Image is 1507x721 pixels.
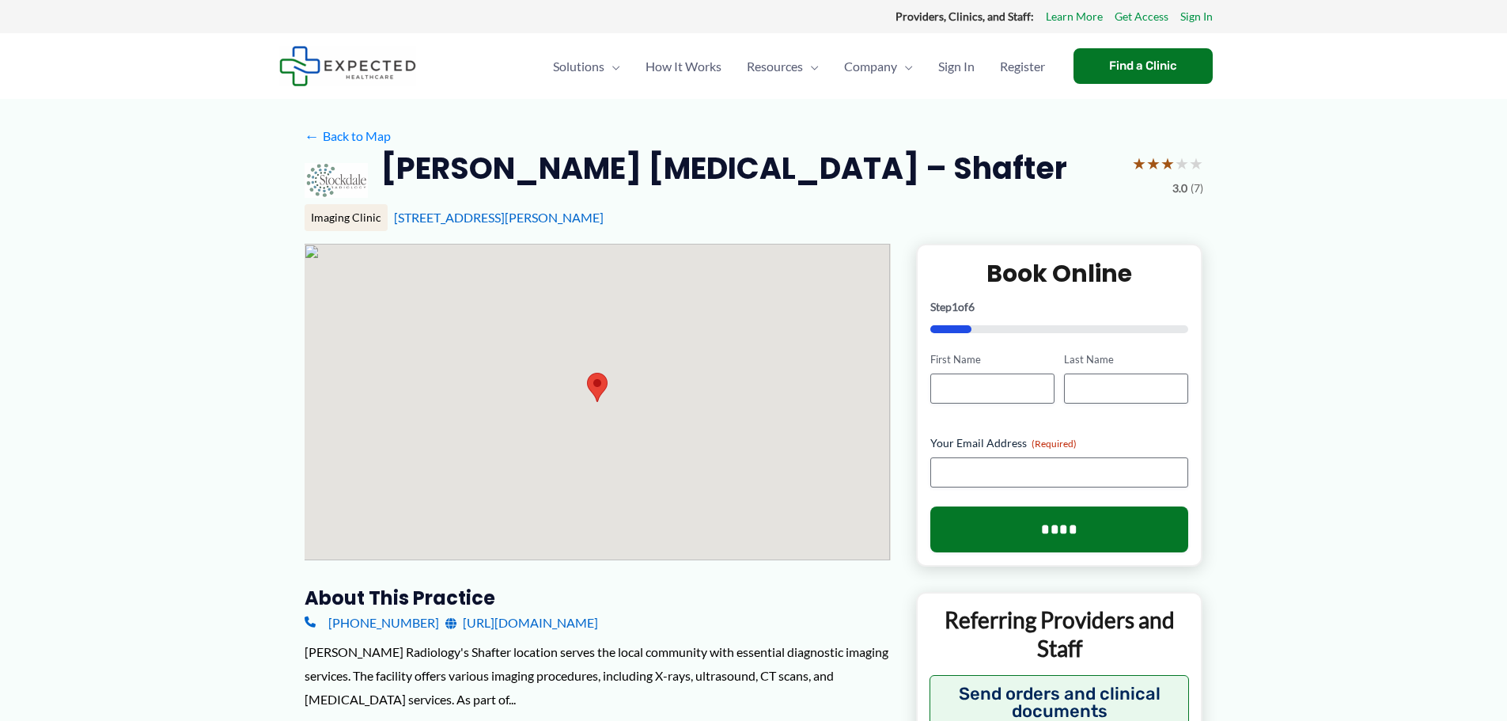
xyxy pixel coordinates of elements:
[1189,149,1203,178] span: ★
[1180,6,1213,27] a: Sign In
[968,300,975,313] span: 6
[734,39,831,94] a: ResourcesMenu Toggle
[305,586,891,610] h3: About this practice
[279,46,416,86] img: Expected Healthcare Logo - side, dark font, small
[747,39,803,94] span: Resources
[1175,149,1189,178] span: ★
[1064,352,1188,367] label: Last Name
[305,128,320,143] span: ←
[1032,438,1077,450] span: (Required)
[897,39,913,94] span: Menu Toggle
[604,39,620,94] span: Menu Toggle
[938,39,975,94] span: Sign In
[553,39,604,94] span: Solutions
[445,611,598,635] a: [URL][DOMAIN_NAME]
[831,39,926,94] a: CompanyMenu Toggle
[895,9,1034,23] strong: Providers, Clinics, and Staff:
[381,149,1067,188] h2: [PERSON_NAME] [MEDICAL_DATA] – Shafter
[1172,178,1187,199] span: 3.0
[540,39,633,94] a: SolutionsMenu Toggle
[952,300,958,313] span: 1
[540,39,1058,94] nav: Primary Site Navigation
[930,435,1189,451] label: Your Email Address
[1132,149,1146,178] span: ★
[803,39,819,94] span: Menu Toggle
[305,640,891,711] div: [PERSON_NAME] Radiology's Shafter location serves the local community with essential diagnostic i...
[1000,39,1045,94] span: Register
[1161,149,1175,178] span: ★
[930,302,1189,313] p: Step of
[1191,178,1203,199] span: (7)
[930,352,1055,367] label: First Name
[305,611,439,635] a: [PHONE_NUMBER]
[305,124,391,148] a: ←Back to Map
[305,204,388,231] div: Imaging Clinic
[633,39,734,94] a: How It Works
[394,210,604,225] a: [STREET_ADDRESS][PERSON_NAME]
[1146,149,1161,178] span: ★
[930,605,1190,663] p: Referring Providers and Staff
[844,39,897,94] span: Company
[1115,6,1168,27] a: Get Access
[1046,6,1103,27] a: Learn More
[1073,48,1213,84] a: Find a Clinic
[987,39,1058,94] a: Register
[646,39,721,94] span: How It Works
[926,39,987,94] a: Sign In
[930,258,1189,289] h2: Book Online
